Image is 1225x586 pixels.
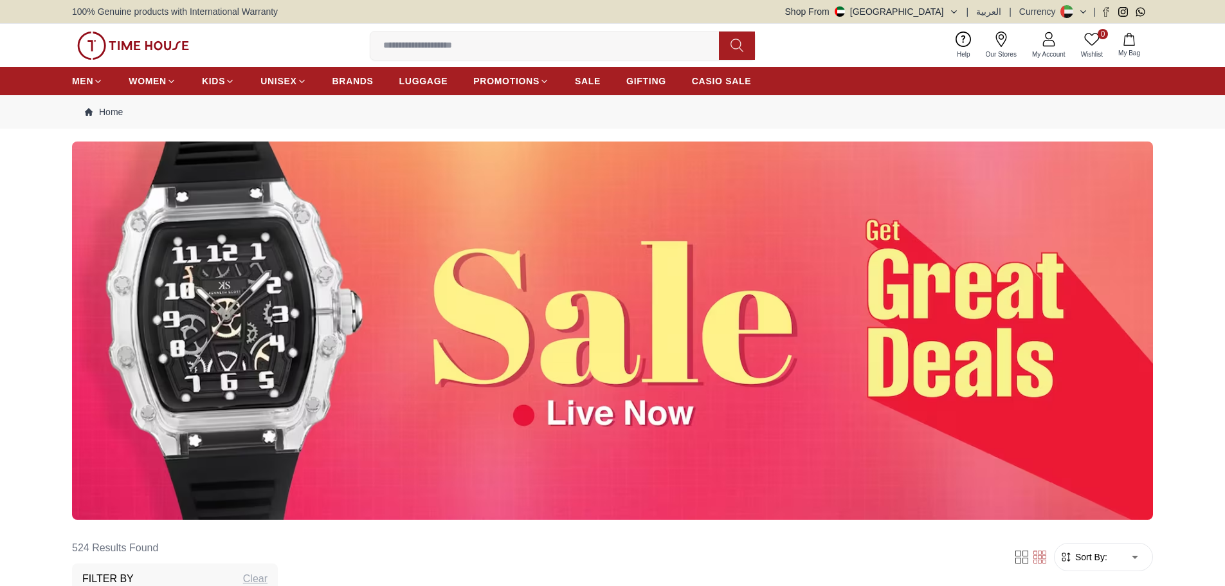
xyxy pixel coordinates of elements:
a: Home [85,105,123,118]
a: GIFTING [626,69,666,93]
a: Our Stores [978,29,1024,62]
h6: 524 Results Found [72,533,278,563]
span: Help [952,50,975,59]
img: ... [77,32,189,60]
img: ... [72,142,1153,520]
span: GIFTING [626,75,666,87]
a: MEN [72,69,103,93]
a: SALE [575,69,601,93]
a: WOMEN [129,69,176,93]
nav: Breadcrumb [72,95,1153,129]
span: Wishlist [1076,50,1108,59]
button: My Bag [1111,30,1148,60]
span: WOMEN [129,75,167,87]
a: Instagram [1118,7,1128,17]
span: LUGGAGE [399,75,448,87]
span: 0 [1098,29,1108,39]
span: | [966,5,969,18]
a: PROMOTIONS [473,69,549,93]
a: KIDS [202,69,235,93]
span: CASIO SALE [692,75,752,87]
button: Sort By: [1060,551,1107,563]
span: BRANDS [332,75,374,87]
span: SALE [575,75,601,87]
span: My Bag [1113,48,1145,58]
a: BRANDS [332,69,374,93]
a: Whatsapp [1136,7,1145,17]
div: Currency [1019,5,1061,18]
button: Shop From[GEOGRAPHIC_DATA] [785,5,959,18]
span: 100% Genuine products with International Warranty [72,5,278,18]
span: | [1009,5,1012,18]
button: العربية [976,5,1001,18]
span: KIDS [202,75,225,87]
img: United Arab Emirates [835,6,845,17]
span: PROMOTIONS [473,75,540,87]
span: Our Stores [981,50,1022,59]
span: Sort By: [1073,551,1107,563]
a: LUGGAGE [399,69,448,93]
span: MEN [72,75,93,87]
a: CASIO SALE [692,69,752,93]
span: UNISEX [260,75,296,87]
span: | [1093,5,1096,18]
a: Facebook [1101,7,1111,17]
a: UNISEX [260,69,306,93]
span: My Account [1027,50,1071,59]
a: Help [949,29,978,62]
a: 0Wishlist [1073,29,1111,62]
